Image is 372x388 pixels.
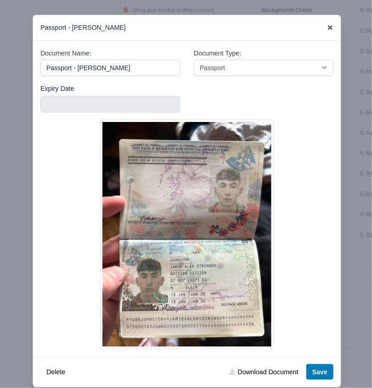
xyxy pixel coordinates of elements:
button: Save [306,364,333,380]
div: Passport - [PERSON_NAME] [33,15,341,41]
button: Delete [40,364,71,380]
iframe: Chat Widget [326,344,372,388]
label: Document Name: [40,48,91,59]
a: Download Document [223,364,304,380]
label: Document Type: [194,48,241,59]
label: Expiry Date [40,83,74,94]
